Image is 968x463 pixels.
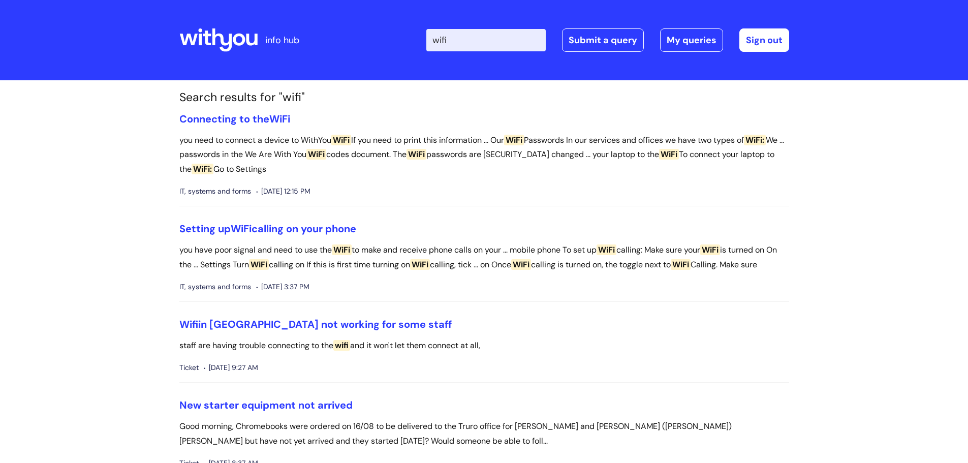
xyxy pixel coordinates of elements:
[179,222,356,235] a: Setting upWiFicalling on your phone
[179,243,789,272] p: you have poor signal and need to use the to make and receive phone calls on your ... mobile phone...
[179,112,290,126] a: Connecting to theWiFi
[179,338,789,353] p: staff are having trouble connecting to the and it won't let them connect at all,
[426,29,546,51] input: Search
[179,133,789,177] p: you need to connect a device to WithYou If you need to print this information ... Our Passwords I...
[306,149,326,160] span: WiFi
[179,318,198,331] span: Wifi
[504,135,524,145] span: WiFi
[179,281,251,293] span: IT, systems and forms
[332,244,352,255] span: WiFi
[660,28,723,52] a: My queries
[179,361,199,374] span: Ticket
[410,259,430,270] span: WiFi
[511,259,531,270] span: WiFi
[331,135,351,145] span: WiFi
[231,222,252,235] span: WiFi
[671,259,691,270] span: WiFi
[204,361,258,374] span: [DATE] 9:27 AM
[179,419,789,449] p: Good morning, Chromebooks were ordered on 16/08 to be delivered to the Truro office for [PERSON_N...
[179,185,251,198] span: IT, systems and forms
[333,340,350,351] span: wifi
[192,164,213,174] span: WiFi:
[426,28,789,52] div: | -
[739,28,789,52] a: Sign out
[256,185,310,198] span: [DATE] 12:15 PM
[700,244,720,255] span: WiFi
[562,28,644,52] a: Submit a query
[597,244,616,255] span: WiFi
[179,90,789,105] h1: Search results for "wifi"
[659,149,679,160] span: WiFi
[179,318,452,331] a: Wifiin [GEOGRAPHIC_DATA] not working for some staff
[744,135,766,145] span: WiFi:
[269,112,290,126] span: WiFi
[256,281,309,293] span: [DATE] 3:37 PM
[265,32,299,48] p: info hub
[407,149,426,160] span: WiFi
[179,398,353,412] a: New starter equipment not arrived
[249,259,269,270] span: WiFi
